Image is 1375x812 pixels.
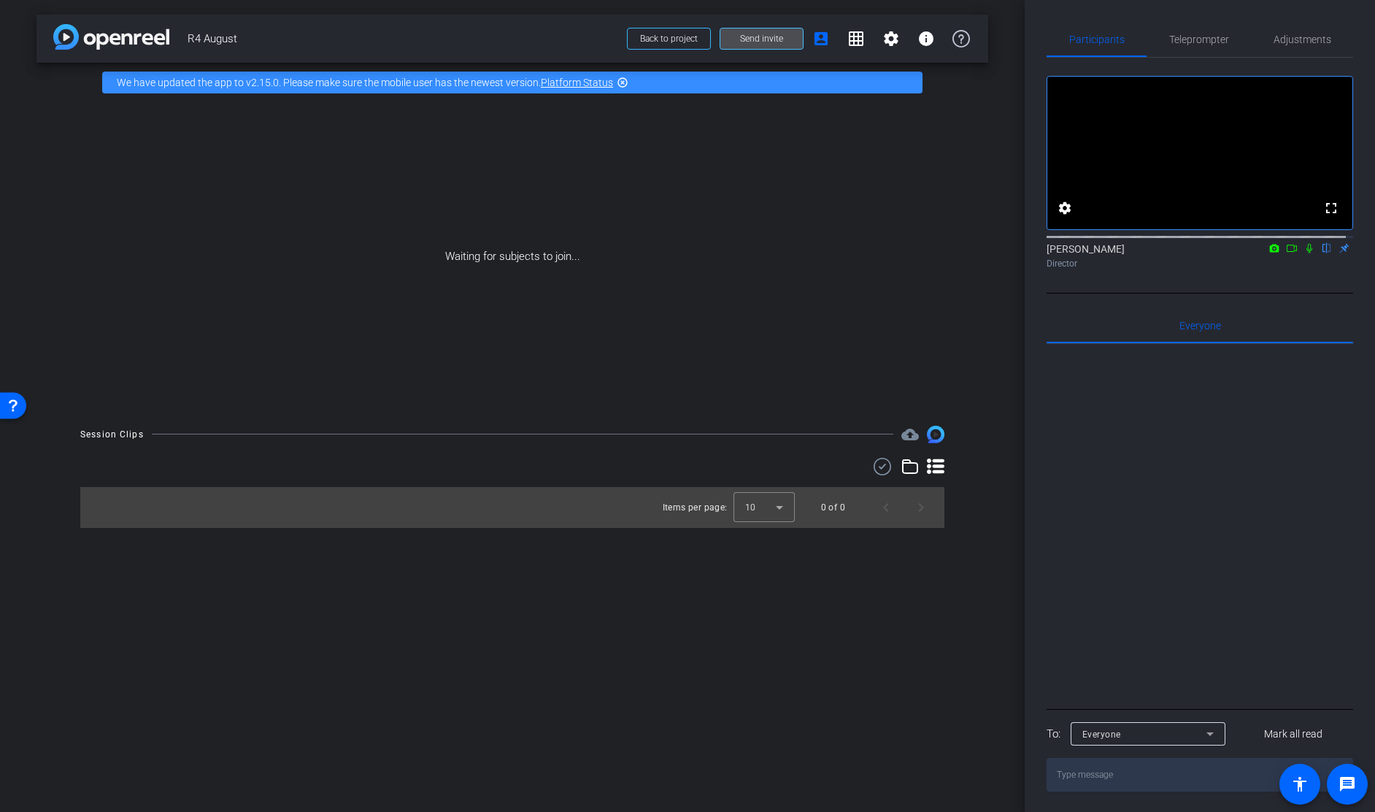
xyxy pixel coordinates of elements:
[1082,729,1121,740] span: Everyone
[617,77,628,88] mat-icon: highlight_off
[917,30,935,47] mat-icon: info
[1047,257,1353,270] div: Director
[627,28,711,50] button: Back to project
[53,24,169,50] img: app-logo
[1291,775,1309,793] mat-icon: accessibility
[1056,199,1074,217] mat-icon: settings
[1169,34,1229,45] span: Teleprompter
[102,72,923,93] div: We have updated the app to v2.15.0. Please make sure the mobile user has the newest version.
[663,500,728,515] div: Items per page:
[901,426,919,443] span: Destinations for your clips
[188,24,618,53] span: R4 August
[901,426,919,443] mat-icon: cloud_upload
[821,500,845,515] div: 0 of 0
[1322,199,1340,217] mat-icon: fullscreen
[740,33,783,45] span: Send invite
[36,102,988,411] div: Waiting for subjects to join...
[868,490,904,525] button: Previous page
[720,28,804,50] button: Send invite
[1274,34,1331,45] span: Adjustments
[1264,727,1322,742] span: Mark all read
[1047,242,1353,270] div: [PERSON_NAME]
[1339,775,1356,793] mat-icon: message
[882,30,900,47] mat-icon: settings
[904,490,939,525] button: Next page
[1234,721,1354,747] button: Mark all read
[541,77,613,88] a: Platform Status
[1318,241,1336,254] mat-icon: flip
[640,34,698,44] span: Back to project
[812,30,830,47] mat-icon: account_box
[1069,34,1125,45] span: Participants
[1179,321,1221,331] span: Everyone
[1047,726,1060,743] div: To:
[80,427,144,442] div: Session Clips
[847,30,865,47] mat-icon: grid_on
[927,426,944,443] img: Session clips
